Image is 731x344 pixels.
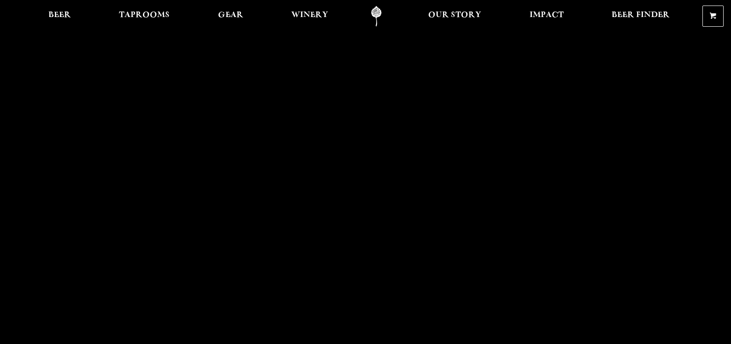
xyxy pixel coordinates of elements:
span: Our Story [428,12,481,19]
a: Winery [285,6,334,27]
span: Gear [218,12,243,19]
a: Our Story [422,6,487,27]
a: Beer [42,6,77,27]
span: Impact [530,12,564,19]
span: Taprooms [119,12,170,19]
a: Taprooms [113,6,176,27]
a: Gear [212,6,249,27]
a: Odell Home [359,6,394,27]
a: Impact [524,6,570,27]
span: Beer Finder [612,12,670,19]
span: Beer [48,12,71,19]
a: Beer Finder [606,6,676,27]
span: Winery [291,12,328,19]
